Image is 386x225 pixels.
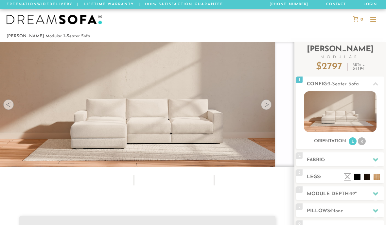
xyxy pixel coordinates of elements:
h2: Config: [307,80,384,88]
span: 3 [296,169,303,176]
p: $ [316,62,342,72]
a: 0 [350,16,366,22]
span: 0 [359,17,363,22]
span: 39 [350,192,355,197]
span: 5 [296,203,303,210]
li: [PERSON_NAME] Modular 3-Seater Sofa [7,32,90,41]
span: 1 [296,77,303,83]
h2: Legs: [307,173,384,181]
span: 4 [296,186,303,193]
li: R [358,137,366,145]
span: | [77,3,79,6]
span: Modular [296,55,384,59]
span: None [331,209,343,214]
em: Nationwide [19,3,49,6]
span: 3-Seater Sofa [328,82,359,87]
img: DreamSofa - Inspired By Life, Designed By You [7,15,102,25]
span: 2797 [322,62,342,72]
h3: Orientation [314,138,346,144]
li: L [349,137,357,145]
span: 4194 [355,67,364,71]
h2: [PERSON_NAME] [296,45,384,59]
h2: Pillows: [307,207,384,215]
span: 2 [296,152,303,159]
h2: Module Depth: " [307,190,384,198]
span: | [139,3,140,6]
h2: Fabric: [307,156,384,164]
em: $ [353,67,364,71]
p: Retail [353,63,364,71]
img: landon-sofa-no_legs-no_pillows-1.jpg [304,91,376,132]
